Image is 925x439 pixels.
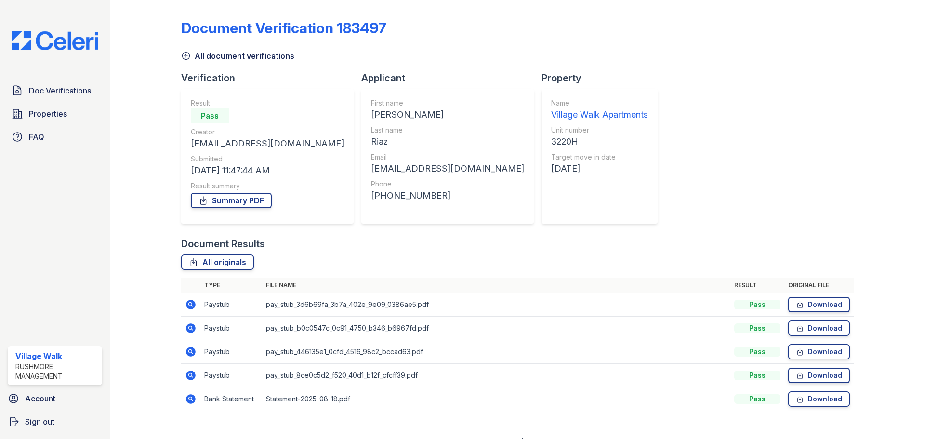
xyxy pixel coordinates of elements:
div: [PERSON_NAME] [371,108,524,121]
td: Paystub [200,317,262,340]
span: Sign out [25,416,54,427]
td: Paystub [200,340,262,364]
td: Bank Statement [200,387,262,411]
div: Pass [734,394,780,404]
div: Document Verification 183497 [181,19,386,37]
div: Pass [734,323,780,333]
span: Properties [29,108,67,120]
div: Pass [191,108,229,123]
div: Email [371,152,524,162]
th: File name [262,278,730,293]
a: Account [4,389,106,408]
div: 3220H [551,135,648,148]
a: Doc Verifications [8,81,102,100]
td: Paystub [200,293,262,317]
th: Result [730,278,784,293]
div: Applicant [361,71,542,85]
td: Paystub [200,364,262,387]
span: FAQ [29,131,44,143]
a: Name Village Walk Apartments [551,98,648,121]
a: Download [788,391,850,407]
div: Verification [181,71,361,85]
a: Download [788,368,850,383]
div: Riaz [371,135,524,148]
td: pay_stub_446135e1_0cfd_4516_98c2_bccad63.pdf [262,340,730,364]
div: Pass [734,300,780,309]
div: Target move in date [551,152,648,162]
div: [EMAIL_ADDRESS][DOMAIN_NAME] [191,137,344,150]
div: Pass [734,371,780,380]
td: pay_stub_3d6b69fa_3b7a_402e_9e09_0386ae5.pdf [262,293,730,317]
div: Village Walk [15,350,98,362]
span: Account [25,393,55,404]
a: Download [788,320,850,336]
div: Creator [191,127,344,137]
div: Village Walk Apartments [551,108,648,121]
a: Download [788,344,850,359]
td: Statement-2025-08-18.pdf [262,387,730,411]
a: FAQ [8,127,102,146]
a: Summary PDF [191,193,272,208]
a: All originals [181,254,254,270]
div: Result [191,98,344,108]
div: [PHONE_NUMBER] [371,189,524,202]
div: Name [551,98,648,108]
td: pay_stub_b0c0547c_0c91_4750_b346_b6967fd.pdf [262,317,730,340]
div: Property [542,71,665,85]
a: All document verifications [181,50,294,62]
a: Download [788,297,850,312]
div: Phone [371,179,524,189]
div: Submitted [191,154,344,164]
div: [EMAIL_ADDRESS][DOMAIN_NAME] [371,162,524,175]
div: Document Results [181,237,265,251]
span: Doc Verifications [29,85,91,96]
div: Rushmore Management [15,362,98,381]
th: Type [200,278,262,293]
a: Properties [8,104,102,123]
img: CE_Logo_Blue-a8612792a0a2168367f1c8372b55b34899dd931a85d93a1a3d3e32e68fde9ad4.png [4,31,106,50]
div: Unit number [551,125,648,135]
div: [DATE] 11:47:44 AM [191,164,344,177]
div: Last name [371,125,524,135]
th: Original file [784,278,854,293]
div: Pass [734,347,780,357]
div: [DATE] [551,162,648,175]
td: pay_stub_8ce0c5d2_f520_40d1_b12f_cfcff39.pdf [262,364,730,387]
div: First name [371,98,524,108]
div: Result summary [191,181,344,191]
a: Sign out [4,412,106,431]
iframe: chat widget [885,400,915,429]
